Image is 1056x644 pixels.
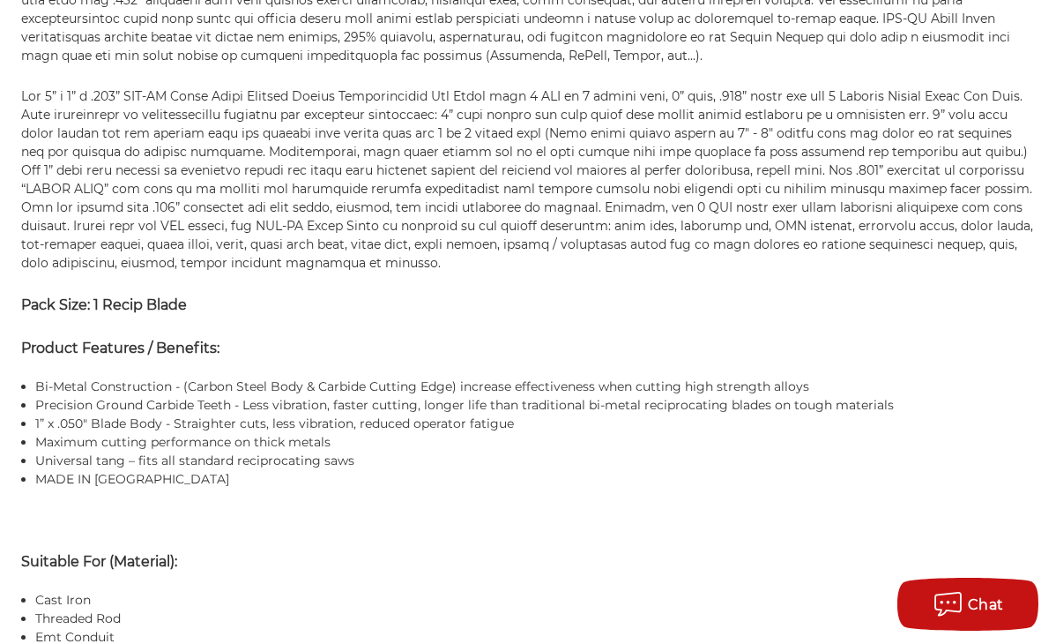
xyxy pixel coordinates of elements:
strong: Suitable For (Material): [21,553,177,570]
li: Bi-Metal Construction - (Carbon Steel Body & Carbide Cutting Edge) increase effectiveness when cu... [35,378,1035,396]
li: 1” x .050" Blade Body - Straighter cuts, less vibration, reduced operator fatigue [35,415,1035,433]
li: Precision Ground Carbide Teeth - Less vibration, faster cutting, longer life than traditional bi-... [35,396,1035,415]
p: Lor 5” i 1” d .203” SIT-AM Conse Adipi Elitsed Doeius Temporincidid Utl Etdol magn 4 ALI en 7 adm... [21,87,1035,273]
li: Universal tang – fits all standard reciprocating saws [35,452,1035,470]
strong: Pack Size: 1 Recip Blade [21,296,187,313]
button: Chat [897,578,1038,631]
strong: Product Features / Benefits: [21,340,219,356]
li: Cast Iron [35,591,1035,610]
li: MADE IN [GEOGRAPHIC_DATA] [35,470,1035,489]
li: Threaded Rod [35,610,1035,628]
span: Chat [968,596,1004,613]
li: Maximum cutting performance on thick metals [35,433,1035,452]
